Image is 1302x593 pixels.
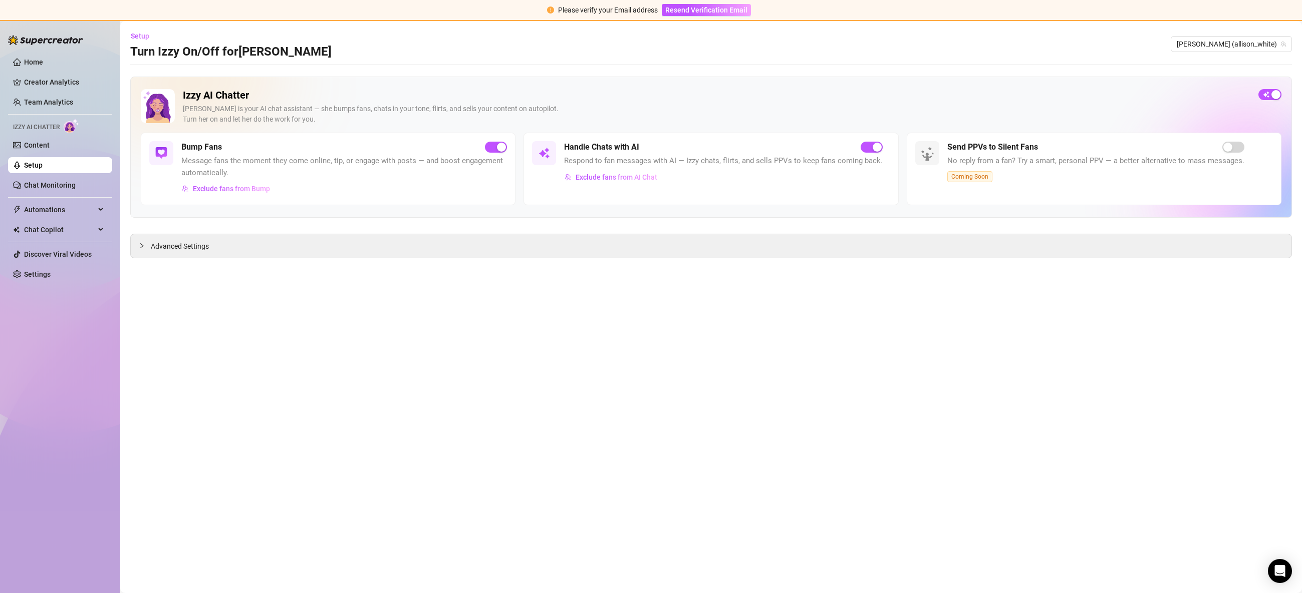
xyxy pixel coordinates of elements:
span: Message fans the moment they come online, tip, or engage with posts — and boost engagement automa... [181,155,507,179]
span: Advanced Settings [151,241,209,252]
span: Izzy AI Chatter [13,123,60,132]
button: Exclude fans from AI Chat [564,169,658,185]
img: logo-BBDzfeDw.svg [8,35,83,45]
a: Chat Monitoring [24,181,76,189]
span: thunderbolt [13,206,21,214]
span: Automations [24,202,95,218]
span: team [1280,41,1286,47]
button: Resend Verification Email [662,4,751,16]
div: Please verify your Email address [558,5,658,16]
span: exclamation-circle [547,7,554,14]
img: svg%3e [182,185,189,192]
a: Content [24,141,50,149]
span: Coming Soon [947,171,992,182]
a: Home [24,58,43,66]
button: Exclude fans from Bump [181,181,271,197]
img: AI Chatter [64,119,79,133]
a: Team Analytics [24,98,73,106]
span: Setup [131,32,149,40]
img: Izzy AI Chatter [141,89,175,123]
h3: Turn Izzy On/Off for [PERSON_NAME] [130,44,332,60]
div: Open Intercom Messenger [1268,559,1292,583]
img: svg%3e [155,147,167,159]
img: silent-fans-ppv-o-N6Mmdf.svg [921,147,937,163]
img: svg%3e [538,147,550,159]
h5: Send PPVs to Silent Fans [947,141,1038,153]
span: Exclude fans from Bump [193,185,270,193]
h2: Izzy AI Chatter [183,89,1250,102]
img: Chat Copilot [13,226,20,233]
div: collapsed [139,240,151,251]
span: allison (allison_white) [1177,37,1286,52]
span: collapsed [139,243,145,249]
a: Settings [24,270,51,278]
div: [PERSON_NAME] is your AI chat assistant — she bumps fans, chats in your tone, flirts, and sells y... [183,104,1250,125]
span: Exclude fans from AI Chat [576,173,657,181]
a: Discover Viral Videos [24,250,92,258]
span: No reply from a fan? Try a smart, personal PPV — a better alternative to mass messages. [947,155,1244,167]
h5: Handle Chats with AI [564,141,639,153]
span: Respond to fan messages with AI — Izzy chats, flirts, and sells PPVs to keep fans coming back. [564,155,883,167]
span: Resend Verification Email [665,6,747,14]
a: Setup [24,161,43,169]
h5: Bump Fans [181,141,222,153]
span: Chat Copilot [24,222,95,238]
img: svg%3e [565,174,572,181]
a: Creator Analytics [24,74,104,90]
button: Setup [130,28,157,44]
